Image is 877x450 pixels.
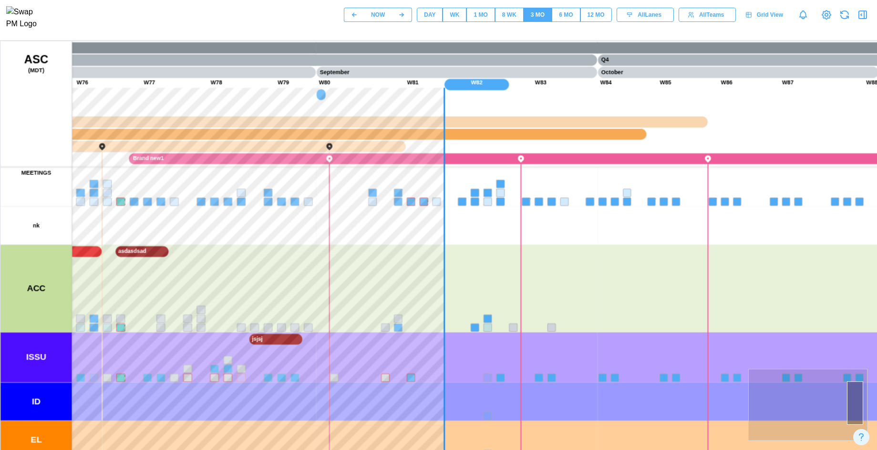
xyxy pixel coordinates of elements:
img: Swap PM Logo [6,6,45,30]
button: WK [443,8,466,22]
button: Open Drawer [856,8,869,21]
div: 8 WK [502,10,516,20]
button: AllLanes [617,8,674,22]
a: Grid View [741,8,790,22]
div: NOW [371,10,385,20]
button: 12 MO [580,8,612,22]
div: 12 MO [588,10,605,20]
a: View Project [820,8,833,21]
div: 6 MO [559,10,573,20]
span: All Lanes [638,8,661,21]
div: 3 MO [531,10,545,20]
div: 1 MO [474,10,487,20]
button: 3 MO [524,8,552,22]
button: NOW [364,8,392,22]
div: WK [450,10,459,20]
button: 8 WK [495,8,524,22]
a: Notifications [795,7,811,23]
span: Grid View [757,8,783,21]
div: DAY [424,10,435,20]
span: All Teams [699,8,724,21]
button: Refresh Grid [838,8,851,21]
button: DAY [417,8,443,22]
button: AllTeams [679,8,736,22]
button: 6 MO [552,8,580,22]
button: 1 MO [466,8,495,22]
